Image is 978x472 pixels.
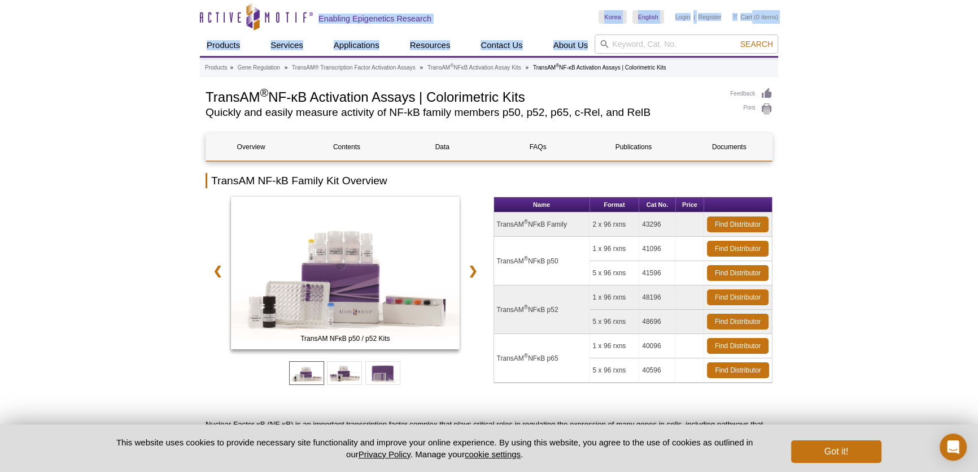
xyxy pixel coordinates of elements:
[590,310,640,334] td: 5 x 96 rxns
[285,64,288,71] li: »
[494,213,590,237] td: TransAM NFκB Family
[675,13,691,21] a: Login
[292,63,416,73] a: TransAM® Transcription Factor Activation Assays
[206,133,296,161] a: Overview
[230,64,233,71] li: »
[639,310,676,334] td: 48696
[730,88,772,100] a: Feedback
[524,256,528,262] sup: ®
[698,13,721,21] a: Register
[233,333,457,344] span: TransAM NFκB p50 / p52 Kits
[493,133,583,161] a: FAQs
[639,197,676,213] th: Cat No.
[707,362,769,378] a: Find Distributor
[97,436,772,460] p: This website uses cookies to provide necessary site functionality and improve your online experie...
[526,64,529,71] li: »
[427,63,521,73] a: TransAM®NFκB Activation Assay Kits
[205,63,227,73] a: Products
[740,40,773,49] span: Search
[524,353,528,359] sup: ®
[327,34,386,56] a: Applications
[588,133,678,161] a: Publications
[260,86,268,99] sup: ®
[547,34,595,56] a: About Us
[461,258,485,284] a: ❯
[707,265,769,281] a: Find Distributor
[403,34,457,56] a: Resources
[791,440,881,463] button: Got it!
[494,237,590,285] td: TransAM NFκB p50
[420,64,423,71] li: »
[707,241,769,257] a: Find Distributor
[707,289,769,305] a: Find Distributor
[639,358,676,383] td: 40596
[231,197,460,349] img: TransAM NFκB p50 / p52 Kits
[359,449,411,459] a: Privacy Policy
[693,10,695,24] li: |
[632,10,664,24] a: English
[556,63,559,68] sup: ®
[707,314,769,330] a: Find Distributor
[639,261,676,285] td: 41596
[200,34,247,56] a: Products
[684,133,774,161] a: Documents
[206,107,719,118] h2: Quickly and easily measure activity of NF-kB family members p50, p52, p65, c-Rel, and RelB
[533,64,666,71] li: TransAM NF-κB Activation Assays | Colorimetric Kits
[732,10,778,24] li: (0 items)
[737,39,776,49] button: Search
[590,285,640,310] td: 1 x 96 rxns
[639,213,676,237] td: 43296
[590,261,640,285] td: 5 x 96 rxns
[595,34,778,54] input: Keyword, Cat. No.
[590,197,640,213] th: Format
[494,334,590,383] td: TransAM NFκB p65
[450,63,453,68] sup: ®
[206,173,772,188] h2: TransAM NF-kB Family Kit Overview
[524,304,528,310] sup: ®
[590,237,640,261] td: 1 x 96 rxns
[707,216,769,232] a: Find Distributor
[590,358,640,383] td: 5 x 96 rxns
[639,334,676,358] td: 40096
[302,133,391,161] a: Contents
[590,213,640,237] td: 2 x 96 rxns
[590,334,640,358] td: 1 x 96 rxns
[206,88,719,105] h1: TransAM NF-κB Activation Assays | Colorimetric Kits
[732,14,737,19] img: Your Cart
[238,63,280,73] a: Gene Regulation
[206,258,230,284] a: ❮
[730,103,772,115] a: Print
[318,14,431,24] h2: Enabling Epigenetics Research
[639,285,676,310] td: 48196
[676,197,704,213] th: Price
[465,449,521,459] button: cookie settings
[231,197,460,353] a: TransAM NFκB p50 / p52 Kits
[474,34,529,56] a: Contact Us
[264,34,310,56] a: Services
[494,197,590,213] th: Name
[524,219,528,225] sup: ®
[398,133,487,161] a: Data
[639,237,676,261] td: 41096
[599,10,626,24] a: Korea
[732,13,752,21] a: Cart
[707,338,769,354] a: Find Distributor
[494,285,590,334] td: TransAM NFκB p52
[940,434,967,461] div: Open Intercom Messenger
[206,419,772,464] p: Nuclear Factor κB (NF-κB) is an important transcription factor complex that plays critical roles ...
